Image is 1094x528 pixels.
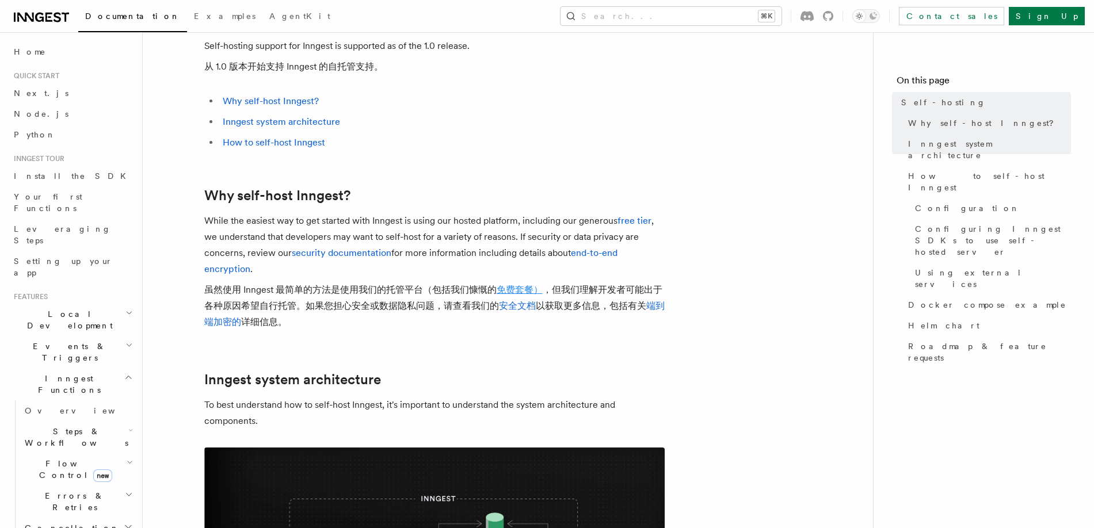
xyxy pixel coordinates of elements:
[9,186,135,219] a: Your first Functions
[9,251,135,283] a: Setting up your app
[85,12,180,21] span: Documentation
[904,294,1071,315] a: Docker compose example
[269,12,330,21] span: AgentKit
[9,373,124,396] span: Inngest Functions
[908,320,979,331] span: Helm chart
[204,397,665,429] p: To best understand how to self-host Inngest, it's important to understand the system architecture...
[852,9,880,23] button: Toggle dark mode
[908,299,1066,311] span: Docker compose example
[14,109,68,118] span: Node.js
[9,71,59,81] span: Quick start
[9,166,135,186] a: Install the SDK
[14,257,113,277] span: Setting up your app
[497,284,543,295] a: 免费套餐）
[78,3,187,32] a: Documentation
[499,300,536,311] a: 安全文档
[758,10,775,22] kbd: ⌘K
[1009,7,1085,25] a: Sign Up
[899,7,1004,25] a: Contact sales
[908,138,1071,161] span: Inngest system architecture
[204,213,665,335] p: While the easiest way to get started with Inngest is using our hosted platform, including our gen...
[9,83,135,104] a: Next.js
[14,224,111,245] span: Leveraging Steps
[93,469,112,482] span: new
[9,154,64,163] span: Inngest tour
[20,453,135,485] button: Flow Controlnew
[897,74,1071,92] h4: On this page
[194,12,256,21] span: Examples
[25,406,143,415] span: Overview
[910,219,1071,262] a: Configuring Inngest SDKs to use self-hosted server
[262,3,337,31] a: AgentKit
[9,104,135,124] a: Node.js
[9,124,135,145] a: Python
[20,458,127,481] span: Flow Control
[187,3,262,31] a: Examples
[915,202,1020,214] span: Configuration
[904,315,1071,336] a: Helm chart
[904,336,1071,368] a: Roadmap & feature requests
[910,198,1071,219] a: Configuration
[14,46,46,58] span: Home
[908,170,1071,193] span: How to self-host Inngest
[14,171,133,181] span: Install the SDK
[915,267,1071,290] span: Using external services
[20,400,135,421] a: Overview
[204,284,665,327] font: 虽然使用 Inngest 最简单的方法是使用我们的托管平台（包括我们慷慨的 ，但我们理解开发者可能出于各种原因希望自行托管。如果您担心安全或数据隐私问题，请查看我们的 以获取更多信息，包括有关 ...
[901,97,986,108] span: Self-hosting
[9,368,135,400] button: Inngest Functions
[204,188,350,204] a: Why self-host Inngest?
[617,215,651,226] a: free tier
[904,166,1071,198] a: How to self-host Inngest
[908,340,1071,364] span: Roadmap & feature requests
[20,485,135,518] button: Errors & Retries
[9,41,135,62] a: Home
[20,426,128,449] span: Steps & Workflows
[9,304,135,336] button: Local Development
[908,117,1062,129] span: Why self-host Inngest?
[204,61,383,72] font: 从 1.0 版本开始支持 Inngest 的自托管支持。
[223,116,340,127] a: Inngest system architecture
[561,7,782,25] button: Search...⌘K
[223,95,319,106] a: Why self-host Inngest?
[904,133,1071,166] a: Inngest system architecture
[20,421,135,453] button: Steps & Workflows
[9,308,125,331] span: Local Development
[904,113,1071,133] a: Why self-host Inngest?
[9,292,48,301] span: Features
[204,38,665,79] p: Self-hosting support for Inngest is supported as of the 1.0 release.
[223,137,325,148] a: How to self-host Inngest
[9,336,135,368] button: Events & Triggers
[9,219,135,251] a: Leveraging Steps
[20,490,125,513] span: Errors & Retries
[910,262,1071,294] a: Using external services
[292,247,391,258] a: security documentation
[14,89,68,98] span: Next.js
[14,130,56,139] span: Python
[9,340,125,364] span: Events & Triggers
[14,192,82,213] span: Your first Functions
[204,372,381,388] a: Inngest system architecture
[897,92,1071,113] a: Self-hosting
[915,223,1071,258] span: Configuring Inngest SDKs to use self-hosted server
